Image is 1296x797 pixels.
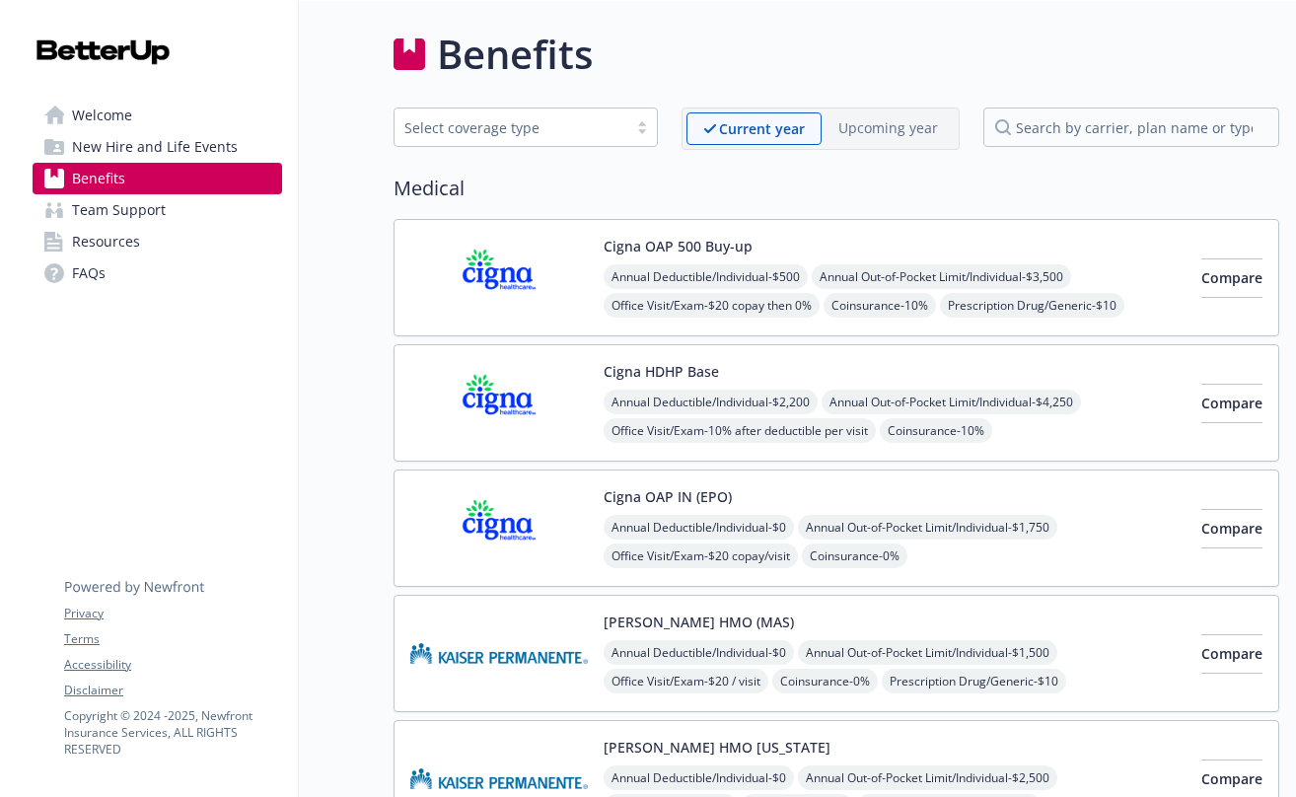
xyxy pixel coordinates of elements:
img: Kaiser Permanente Insurance Company carrier logo [410,612,588,695]
span: Annual Deductible/Individual - $0 [604,640,794,665]
span: Welcome [72,100,132,131]
span: Compare [1201,394,1262,412]
a: FAQs [33,257,282,289]
a: Disclaimer [64,682,281,699]
button: Cigna OAP 500 Buy-up [604,236,753,256]
span: Prescription Drug/Generic - $10 [940,293,1124,318]
h2: Medical [394,174,1279,203]
button: Compare [1201,634,1262,674]
span: Coinsurance - 0% [802,543,907,568]
a: Privacy [64,605,281,622]
span: Annual Out-of-Pocket Limit/Individual - $1,750 [798,515,1057,540]
a: Benefits [33,163,282,194]
button: Cigna HDHP Base [604,361,719,382]
img: CIGNA carrier logo [410,486,588,570]
span: Office Visit/Exam - $20 copay then 0% [604,293,820,318]
span: Compare [1201,644,1262,663]
span: Compare [1201,268,1262,287]
p: Current year [719,118,805,139]
img: CIGNA carrier logo [410,361,588,445]
button: [PERSON_NAME] HMO [US_STATE] [604,737,830,758]
span: Upcoming year [822,112,955,145]
span: Annual Deductible/Individual - $0 [604,765,794,790]
span: Annual Out-of-Pocket Limit/Individual - $3,500 [812,264,1071,289]
span: Annual Deductible/Individual - $0 [604,515,794,540]
span: Compare [1201,769,1262,788]
span: Resources [72,226,140,257]
button: Cigna OAP IN (EPO) [604,486,732,507]
span: Annual Out-of-Pocket Limit/Individual - $2,500 [798,765,1057,790]
span: Annual Deductible/Individual - $2,200 [604,390,818,414]
a: New Hire and Life Events [33,131,282,163]
button: Compare [1201,509,1262,548]
a: Team Support [33,194,282,226]
a: Resources [33,226,282,257]
span: Coinsurance - 10% [880,418,992,443]
span: Compare [1201,519,1262,538]
span: Coinsurance - 10% [824,293,936,318]
span: Annual Deductible/Individual - $500 [604,264,808,289]
span: Office Visit/Exam - $20 copay/visit [604,543,798,568]
span: Coinsurance - 0% [772,669,878,693]
span: FAQs [72,257,106,289]
span: Benefits [72,163,125,194]
span: Team Support [72,194,166,226]
div: Select coverage type [404,117,617,138]
button: Compare [1201,384,1262,423]
a: Welcome [33,100,282,131]
span: Annual Out-of-Pocket Limit/Individual - $1,500 [798,640,1057,665]
span: Office Visit/Exam - 10% after deductible per visit [604,418,876,443]
img: CIGNA carrier logo [410,236,588,320]
p: Copyright © 2024 - 2025 , Newfront Insurance Services, ALL RIGHTS RESERVED [64,707,281,758]
span: New Hire and Life Events [72,131,238,163]
a: Accessibility [64,656,281,674]
a: Terms [64,630,281,648]
button: Compare [1201,258,1262,298]
span: Office Visit/Exam - $20 / visit [604,669,768,693]
p: Upcoming year [838,117,938,138]
h1: Benefits [437,25,593,84]
span: Annual Out-of-Pocket Limit/Individual - $4,250 [822,390,1081,414]
span: Prescription Drug/Generic - $10 [882,669,1066,693]
button: [PERSON_NAME] HMO (MAS) [604,612,794,632]
input: search by carrier, plan name or type [983,108,1279,147]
